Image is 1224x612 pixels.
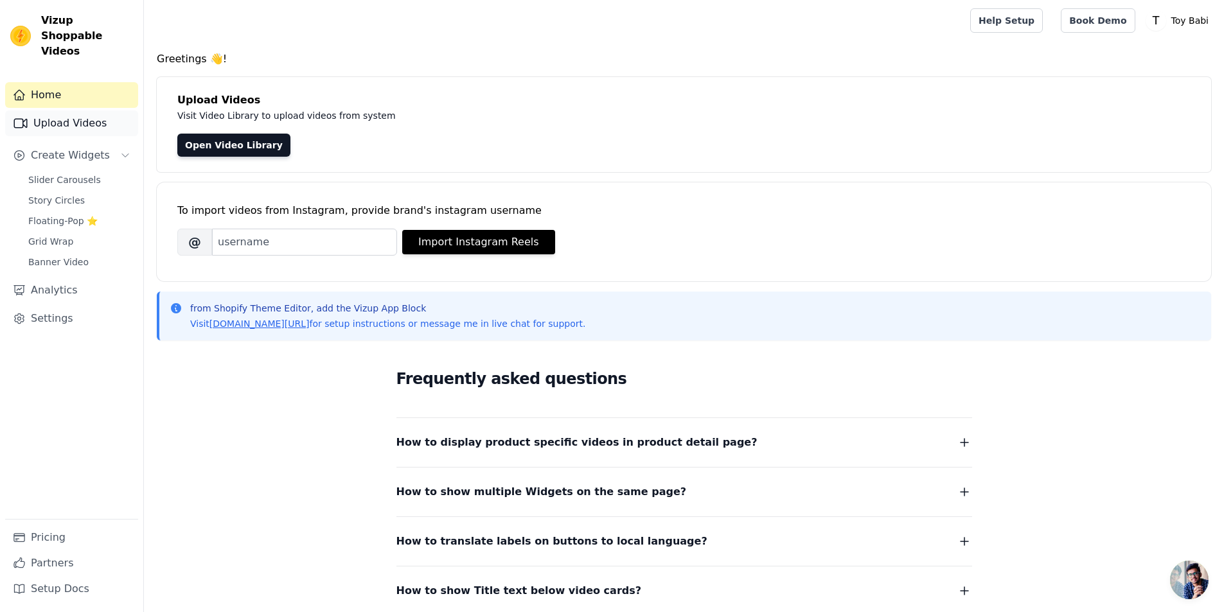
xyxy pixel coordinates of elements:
h2: Frequently asked questions [396,366,972,392]
a: Pricing [5,525,138,550]
a: Open Video Library [177,134,290,157]
p: Visit for setup instructions or message me in live chat for support. [190,317,585,330]
button: How to show Title text below video cards? [396,582,972,600]
span: Banner Video [28,256,89,268]
p: from Shopify Theme Editor, add the Vizup App Block [190,302,585,315]
a: Analytics [5,277,138,303]
span: Story Circles [28,194,85,207]
a: Settings [5,306,138,331]
span: Vizup Shoppable Videos [41,13,133,59]
input: username [212,229,397,256]
h4: Upload Videos [177,92,1191,108]
a: Setup Docs [5,576,138,602]
a: Story Circles [21,191,138,209]
span: Floating-Pop ⭐ [28,214,98,227]
span: How to translate labels on buttons to local language? [396,532,707,550]
a: Home [5,82,138,108]
a: Upload Videos [5,110,138,136]
button: T Toy Babi [1146,9,1214,32]
div: Open chat [1170,561,1209,599]
p: Toy Babi [1166,9,1214,32]
span: How to show multiple Widgets on the same page? [396,483,687,501]
h4: Greetings 👋! [157,51,1211,67]
img: Vizup [10,26,31,46]
p: Visit Video Library to upload videos from system [177,108,753,123]
a: Floating-Pop ⭐ [21,212,138,230]
a: Grid Wrap [21,232,138,250]
text: T [1151,14,1159,27]
a: Help Setup [970,8,1043,33]
span: Grid Wrap [28,235,73,248]
button: Create Widgets [5,143,138,168]
button: How to display product specific videos in product detail page? [396,433,972,451]
a: Slider Carousels [21,171,138,189]
button: How to translate labels on buttons to local language? [396,532,972,550]
span: Slider Carousels [28,173,101,186]
a: [DOMAIN_NAME][URL] [209,319,310,329]
a: Book Demo [1061,8,1135,33]
span: How to display product specific videos in product detail page? [396,433,758,451]
button: Import Instagram Reels [402,230,555,254]
span: How to show Title text below video cards? [396,582,642,600]
span: Create Widgets [31,148,110,163]
button: How to show multiple Widgets on the same page? [396,483,972,501]
a: Partners [5,550,138,576]
a: Banner Video [21,253,138,271]
span: @ [177,229,212,256]
div: To import videos from Instagram, provide brand's instagram username [177,203,1191,218]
